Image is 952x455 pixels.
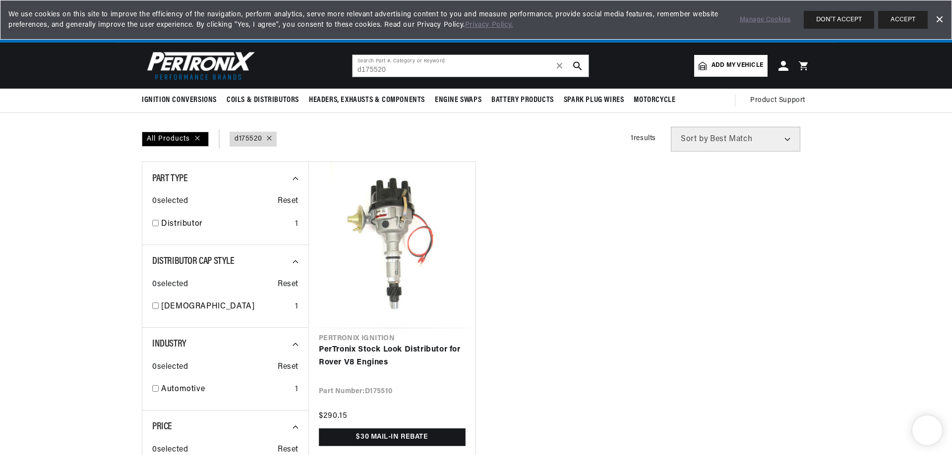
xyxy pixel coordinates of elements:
summary: Engine Swaps [430,89,486,112]
span: Motorcycle [634,95,675,105]
a: Dismiss Banner [932,12,947,27]
span: Reset [278,278,298,291]
a: Distributor [161,218,291,231]
div: 1 [295,301,298,313]
a: PerTronix Stock Look Distributor for Rover V8 Engines [319,344,466,369]
button: search button [567,55,589,77]
span: Product Support [750,95,805,106]
button: ACCEPT [878,11,928,29]
span: Engine Swaps [435,95,481,105]
summary: Motorcycle [629,89,680,112]
input: Search Part #, Category or Keyword [353,55,589,77]
a: Add my vehicle [694,55,768,77]
span: 0 selected [152,278,188,291]
a: Automotive [161,383,291,396]
div: All Products [142,132,209,147]
span: We use cookies on this site to improve the efficiency of the navigation, perform analytics, serve... [8,9,726,30]
span: Headers, Exhausts & Components [309,95,425,105]
a: d175520 [235,134,262,145]
span: Distributor Cap Style [152,256,235,266]
a: [DEMOGRAPHIC_DATA] [161,301,291,313]
span: Price [152,422,172,432]
span: 1 results [631,135,656,142]
span: 0 selected [152,195,188,208]
span: Ignition Conversions [142,95,217,105]
span: Reset [278,195,298,208]
a: Manage Cookies [740,15,791,25]
summary: Coils & Distributors [222,89,304,112]
span: Sort by [681,135,708,143]
span: Part Type [152,174,187,184]
summary: Battery Products [486,89,559,112]
a: Privacy Policy. [465,21,513,29]
div: 1 [295,383,298,396]
summary: Ignition Conversions [142,89,222,112]
span: Battery Products [491,95,554,105]
span: 0 selected [152,361,188,374]
span: Add my vehicle [712,61,763,70]
div: 1 [295,218,298,231]
span: Reset [278,361,298,374]
span: Industry [152,339,186,349]
span: Coils & Distributors [227,95,299,105]
summary: Headers, Exhausts & Components [304,89,430,112]
summary: Product Support [750,89,810,112]
select: Sort by [671,127,800,152]
summary: Spark Plug Wires [559,89,629,112]
button: DON'T ACCEPT [804,11,874,29]
span: Spark Plug Wires [564,95,624,105]
img: Pertronix [142,49,256,83]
